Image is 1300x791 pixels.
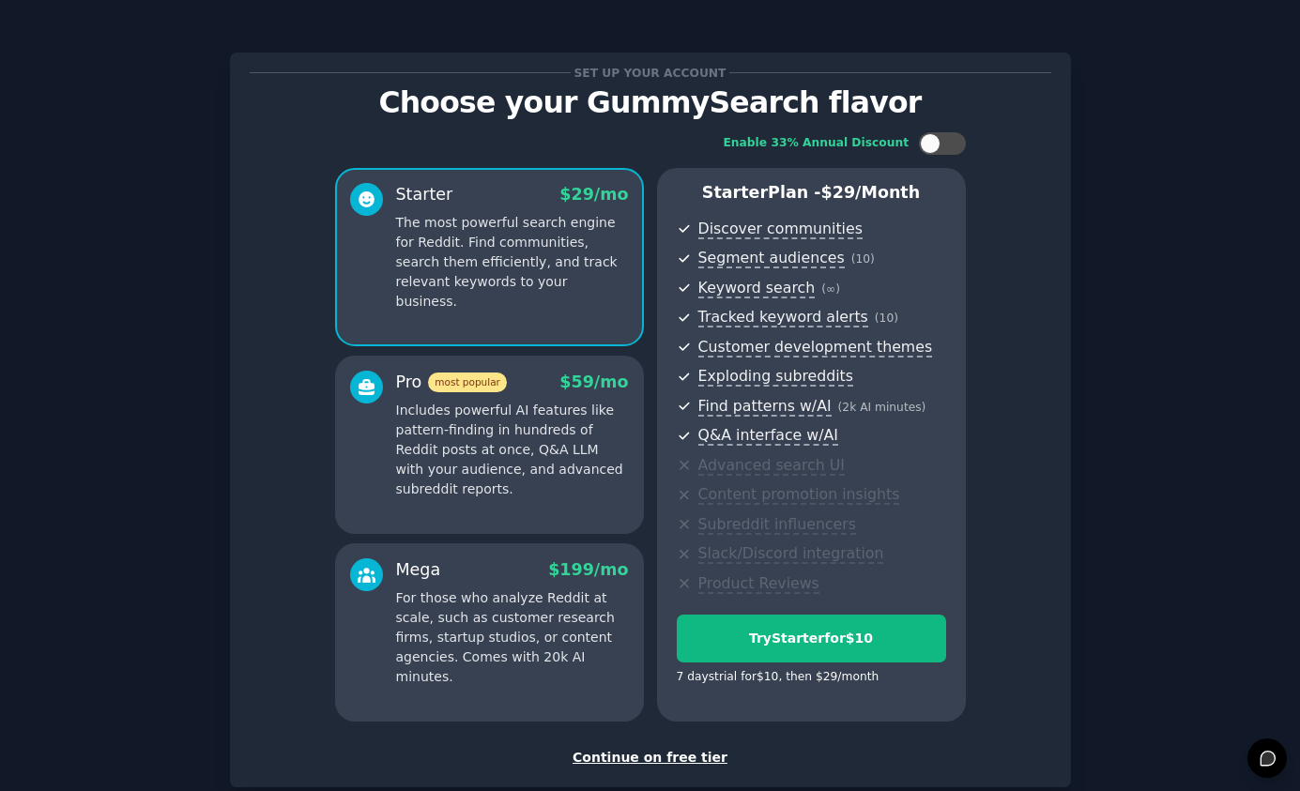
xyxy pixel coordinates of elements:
span: $ 59 /mo [559,373,628,391]
span: Set up your account [571,63,729,83]
div: Mega [396,558,441,582]
div: 7 days trial for $10 , then $ 29 /month [677,669,879,686]
span: Advanced search UI [698,456,845,476]
div: Try Starter for $10 [678,629,945,648]
span: Subreddit influencers [698,515,856,535]
div: Enable 33% Annual Discount [724,135,910,152]
p: The most powerful search engine for Reddit. Find communities, search them efficiently, and track ... [396,213,629,312]
span: Q&A interface w/AI [698,426,838,446]
span: Product Reviews [698,574,819,594]
div: Continue on free tier [250,748,1051,768]
span: $ 29 /mo [559,185,628,204]
span: ( 10 ) [875,312,898,325]
p: For those who analyze Reddit at scale, such as customer research firms, startup studios, or conte... [396,588,629,687]
span: Content promotion insights [698,485,900,505]
span: Segment audiences [698,249,845,268]
span: Tracked keyword alerts [698,308,868,327]
div: Starter [396,183,453,206]
span: most popular [428,373,507,392]
span: Find patterns w/AI [698,397,832,417]
div: Pro [396,371,507,394]
span: ( 2k AI minutes ) [838,401,926,414]
span: Slack/Discord integration [698,544,884,564]
span: Customer development themes [698,338,933,357]
span: ( ∞ ) [821,282,840,296]
button: TryStarterfor$10 [677,615,946,662]
span: Keyword search [698,279,816,298]
span: Exploding subreddits [698,367,853,387]
p: Starter Plan - [677,181,946,205]
p: Choose your GummySearch flavor [250,86,1051,119]
span: $ 199 /mo [548,560,628,579]
span: $ 29 /month [821,183,921,202]
span: ( 10 ) [851,252,875,266]
span: Discover communities [698,220,863,239]
p: Includes powerful AI features like pattern-finding in hundreds of Reddit posts at once, Q&A LLM w... [396,401,629,499]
